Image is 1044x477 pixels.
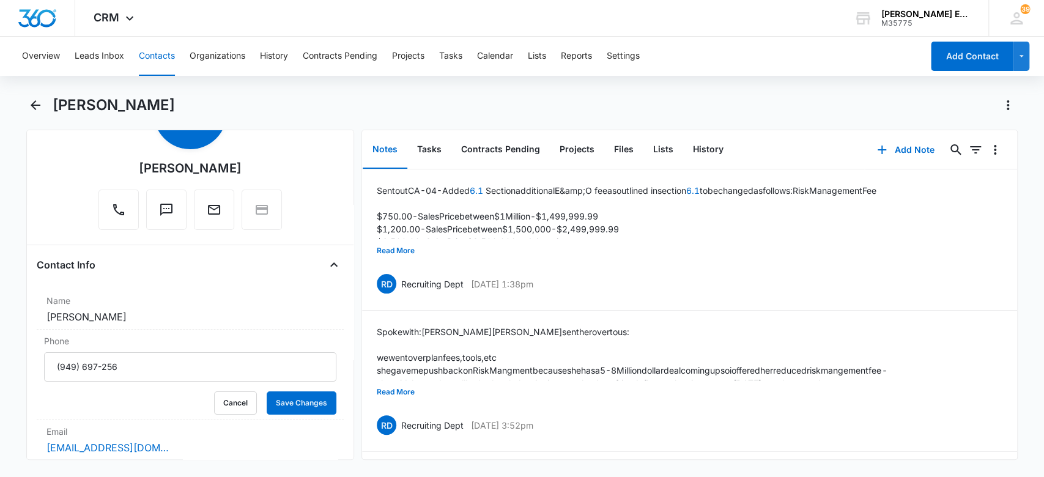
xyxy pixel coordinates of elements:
button: Cancel [214,391,257,415]
span: CRM [94,11,119,24]
button: Text [146,190,187,230]
button: Save Changes [267,391,336,415]
button: Tasks [439,37,462,76]
p: Recruiting Dept [401,419,464,432]
button: Tasks [407,131,451,169]
button: Contracts Pending [303,37,377,76]
a: Email [194,209,234,219]
button: Email [194,190,234,230]
button: Back [26,95,45,115]
button: Overview [22,37,60,76]
input: Phone [44,352,337,382]
p: $750.00 - Sales Price between $1 Million - $1,499,999.99 [377,210,876,223]
a: [EMAIL_ADDRESS][DOMAIN_NAME] [46,440,169,455]
div: account name [881,9,971,19]
button: History [683,131,733,169]
p: $1,200.00 - Sales Price between $1,500,000 - $2,499,999.99 [377,223,876,235]
button: Calendar [477,37,513,76]
p: we went over plan fees, tools, etc [377,351,1002,364]
h1: [PERSON_NAME] [53,96,175,114]
a: Text [146,209,187,219]
p: Spoke with : [PERSON_NAME] [PERSON_NAME] sent her over to us : [377,325,1002,338]
button: Overflow Menu [985,140,1005,160]
button: Read More [377,380,415,404]
a: 6.1 [470,185,483,196]
div: Name[PERSON_NAME] [37,289,344,330]
button: Organizations [190,37,245,76]
button: Add Note [865,135,946,165]
button: Contracts Pending [451,131,550,169]
button: Settings [607,37,640,76]
span: RD [377,274,396,294]
button: Lists [528,37,546,76]
button: Close [324,255,344,275]
div: [PERSON_NAME] [139,159,241,177]
button: Read More [377,239,415,262]
label: Email [46,425,335,438]
div: account id [881,19,971,28]
button: Call [98,190,139,230]
p: she gave me push back on Risk Mangment because she has a 5-8 Million dollar deal coming up so i o... [377,364,1002,390]
button: Search... [946,140,966,160]
p: Recruiting Dept [401,278,464,290]
button: Notes [363,131,407,169]
dd: [PERSON_NAME] [46,309,335,324]
p: $1,500.00 - Sales Price $2,500,000 and above in contract - [377,235,876,248]
button: Filters [966,140,985,160]
label: Name [46,294,335,307]
a: Call [98,209,139,219]
button: Contacts [139,37,175,76]
button: Actions [998,95,1018,115]
button: Projects [392,37,424,76]
p: [DATE] 3:52pm [471,419,533,432]
p: [DATE] 1:38pm [471,278,533,290]
button: Projects [550,131,604,169]
div: notifications count [1020,4,1030,14]
a: 6.1 [686,185,700,196]
button: Add Contact [931,42,1013,71]
button: Files [604,131,643,169]
button: Lists [643,131,683,169]
span: RD [377,415,396,435]
button: Reports [561,37,592,76]
label: Phone [44,335,337,347]
h4: Contact Info [37,257,95,272]
div: Email[EMAIL_ADDRESS][DOMAIN_NAME] [37,420,344,460]
p: Sent out CA-04 - Added Section additional E&amp;O fee as outlined in section to be changed as fol... [377,184,876,197]
span: 39 [1020,4,1030,14]
button: Leads Inbox [75,37,124,76]
button: History [260,37,288,76]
